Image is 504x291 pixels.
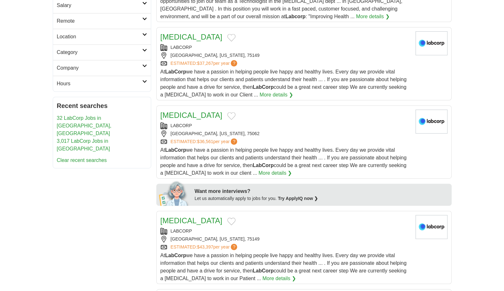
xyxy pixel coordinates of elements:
a: ESTIMATED:$36,561per year? [171,138,239,145]
a: More details ❯ [356,13,390,20]
strong: Labcorp [285,14,306,19]
a: More details ❯ [259,169,292,177]
a: Remote [53,13,151,29]
h2: Recent searches [57,101,147,111]
strong: LabCorp [165,253,186,258]
h2: Company [57,64,142,72]
a: Category [53,44,151,60]
div: [GEOGRAPHIC_DATA], [US_STATE], 75062 [160,130,410,137]
h2: Remote [57,17,142,25]
h2: Hours [57,80,142,88]
a: LABCORP [171,228,192,234]
img: LabCorp logo [415,110,447,134]
strong: LabCorp [253,163,274,168]
a: More details ❯ [262,275,296,282]
h2: Salary [57,2,142,9]
a: LABCORP [171,123,192,128]
span: ? [231,138,237,145]
img: LabCorp logo [415,215,447,239]
a: LABCORP [171,45,192,50]
span: At we have a passion in helping people live happy and healthy lives. Every day we provide vital i... [160,253,407,281]
h2: Location [57,33,142,41]
a: More details ❯ [260,91,293,99]
a: 3,017 LabCorp Jobs in [GEOGRAPHIC_DATA] [57,138,110,151]
a: Clear recent searches [57,157,107,163]
div: [GEOGRAPHIC_DATA], [US_STATE], 75149 [160,236,410,242]
a: [MEDICAL_DATA] [160,33,222,41]
a: Company [53,60,151,76]
h2: Category [57,49,142,56]
img: LabCorp logo [415,31,447,55]
strong: LabCorp [165,69,186,74]
a: [MEDICAL_DATA] [160,111,222,119]
a: Try ApplyIQ now ❯ [278,196,318,201]
div: [GEOGRAPHIC_DATA], [US_STATE], 75149 [160,52,410,59]
span: $43,397 [197,244,213,249]
span: ? [231,60,237,66]
button: Add to favorite jobs [227,218,236,225]
div: Want more interviews? [195,188,448,195]
span: $36,561 [197,139,213,144]
a: Hours [53,76,151,91]
strong: LabCorp [253,268,274,273]
div: Let us automatically apply to jobs for you. [195,195,448,202]
button: Add to favorite jobs [227,112,236,120]
img: apply-iq-scientist.png [159,180,190,206]
strong: LabCorp [253,84,274,90]
button: Add to favorite jobs [227,34,236,42]
a: ESTIMATED:$37,267per year? [171,60,239,67]
strong: LabCorp [165,147,186,153]
span: $37,267 [197,61,213,66]
a: ESTIMATED:$43,397per year? [171,244,239,250]
a: 32 LabCorp Jobs in [GEOGRAPHIC_DATA], [GEOGRAPHIC_DATA] [57,115,112,136]
span: At we have a passion in helping people live happy and healthy lives. Every day we provide vital i... [160,69,407,97]
span: ? [231,244,237,250]
a: Location [53,29,151,44]
a: [MEDICAL_DATA] [160,216,222,225]
span: At we have a passion in helping people live happy and healthy lives. Every day we provide vital i... [160,147,407,176]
